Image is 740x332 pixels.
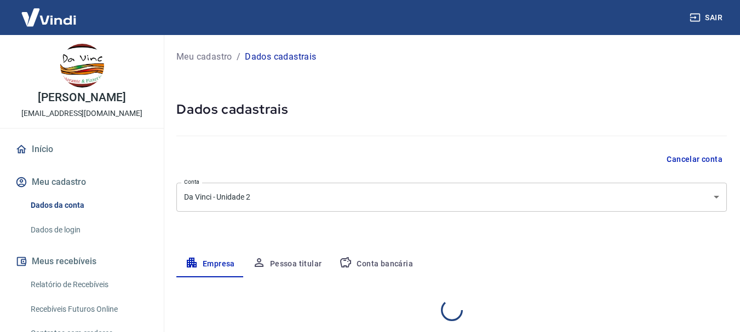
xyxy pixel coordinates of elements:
button: Meus recebíveis [13,249,151,273]
a: Dados da conta [26,194,151,217]
a: Meu cadastro [176,50,232,63]
button: Cancelar conta [662,149,727,170]
button: Sair [687,8,727,28]
img: Vindi [13,1,84,34]
a: Relatório de Recebíveis [26,273,151,296]
p: [PERSON_NAME] [38,92,125,103]
p: Dados cadastrais [245,50,316,63]
button: Meu cadastro [13,170,151,194]
h5: Dados cadastrais [176,101,727,118]
a: Início [13,137,151,161]
img: 4d92e596-6eca-4c05-9fb2-91e18d2dab54.jpeg [60,44,104,88]
p: / [237,50,240,63]
div: Da Vinci - Unidade 2 [176,183,727,212]
button: Conta bancária [330,251,422,277]
button: Empresa [176,251,244,277]
button: Pessoa titular [244,251,331,277]
label: Conta [184,178,199,186]
a: Recebíveis Futuros Online [26,298,151,321]
a: Dados de login [26,219,151,241]
p: [EMAIL_ADDRESS][DOMAIN_NAME] [21,108,142,119]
